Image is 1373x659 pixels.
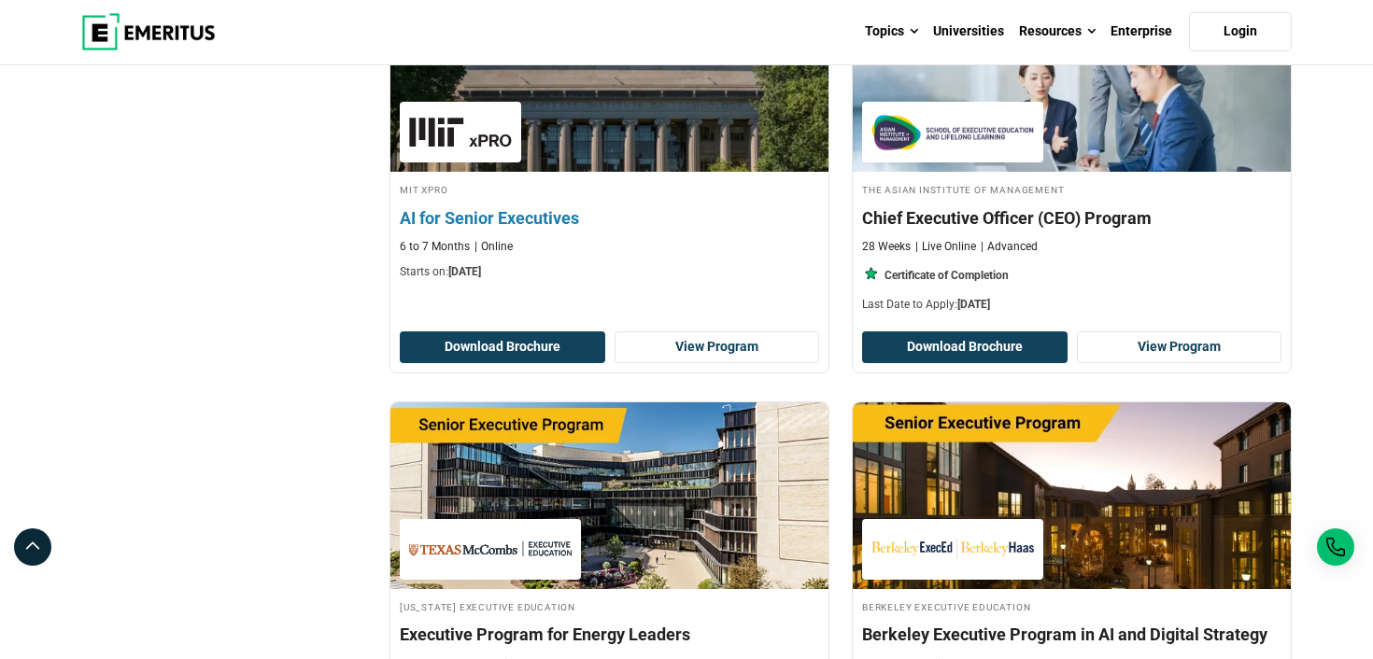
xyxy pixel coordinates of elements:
h4: Chief Executive Officer (CEO) Program [862,206,1281,230]
p: Online [474,239,513,255]
h4: Executive Program for Energy Leaders [400,623,819,646]
p: Last Date to Apply: [862,297,1281,313]
img: MIT xPRO [409,111,512,153]
h4: Berkeley Executive Program in AI and Digital Strategy [862,623,1281,646]
h4: The Asian Institute of Management [862,181,1281,197]
button: Download Brochure [862,331,1068,363]
p: Certificate of Completion [885,268,1009,284]
p: Live Online [915,239,976,255]
p: Advanced [981,239,1038,255]
span: [DATE] [448,265,481,278]
button: Download Brochure [400,331,605,363]
a: View Program [615,331,820,363]
img: The Asian Institute of Management [871,111,1034,153]
img: Executive Program for Energy Leaders | Online Leadership Course [390,402,828,589]
h4: MIT xPRO [400,181,819,197]
img: Berkeley Executive Program in AI and Digital Strategy | Online Digital Transformation Course [853,402,1291,589]
p: 6 to 7 Months [400,239,470,255]
h4: [US_STATE] Executive Education [400,598,819,614]
a: View Program [1077,331,1282,363]
h4: AI for Senior Executives [400,206,819,230]
img: Berkeley Executive Education [871,528,1034,570]
p: 28 Weeks [862,239,911,255]
span: [DATE] [957,298,990,311]
p: Starts on: [400,264,819,280]
a: Login [1189,12,1292,51]
img: Texas Executive Education [409,528,572,570]
h4: Berkeley Executive Education [862,598,1281,614]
